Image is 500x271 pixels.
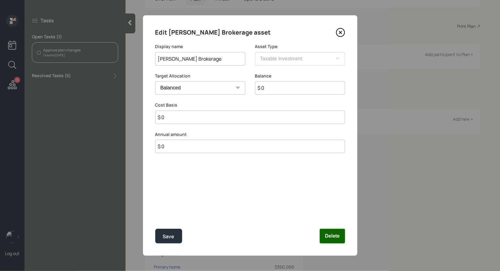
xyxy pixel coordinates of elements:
label: Asset Type [255,43,345,50]
label: Balance [255,73,345,79]
label: Target Allocation [155,73,245,79]
button: Save [155,229,182,243]
label: Annual amount [155,131,345,137]
label: Cost Basis [155,102,345,108]
label: Display name [155,43,245,50]
button: Delete [320,229,345,243]
h4: Edit [PERSON_NAME] Brokerage asset [155,28,271,37]
div: Save [163,232,175,241]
